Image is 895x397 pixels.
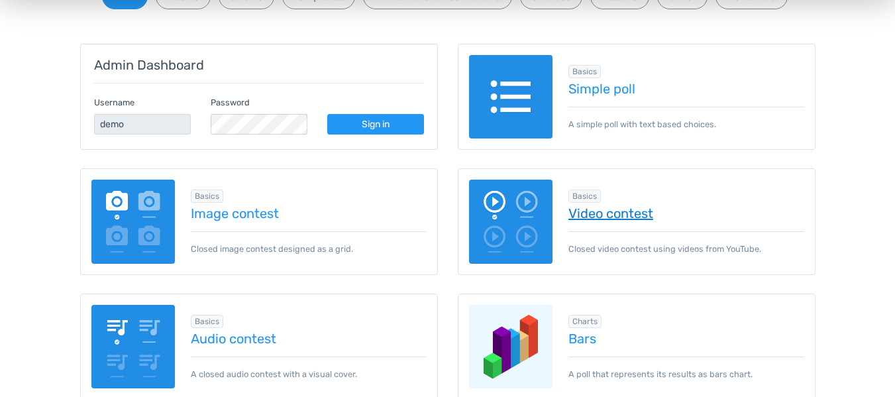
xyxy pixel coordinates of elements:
[568,231,804,255] p: Closed video contest using videos from YouTube.
[568,206,804,221] a: Video contest
[568,107,804,131] p: A simple poll with text based choices.
[327,114,424,135] a: Sign in
[91,180,176,264] img: image-poll.png
[191,231,427,255] p: Closed image contest designed as a grid.
[568,65,601,78] span: Browse all in Basics
[568,357,804,380] p: A poll that represents its results as bars chart.
[191,357,427,380] p: A closed audio contest with a visual cover.
[469,180,553,264] img: video-poll.png
[211,96,250,109] label: Password
[469,305,553,389] img: charts-bars.png
[191,315,223,328] span: Browse all in Basics
[469,55,553,139] img: text-poll.png
[191,206,427,221] a: Image contest
[94,58,424,72] h5: Admin Dashboard
[568,315,602,328] span: Browse all in Charts
[94,96,134,109] label: Username
[568,190,601,203] span: Browse all in Basics
[191,331,427,346] a: Audio contest
[191,190,223,203] span: Browse all in Basics
[91,305,176,389] img: audio-poll.png
[568,331,804,346] a: Bars
[568,82,804,96] a: Simple poll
